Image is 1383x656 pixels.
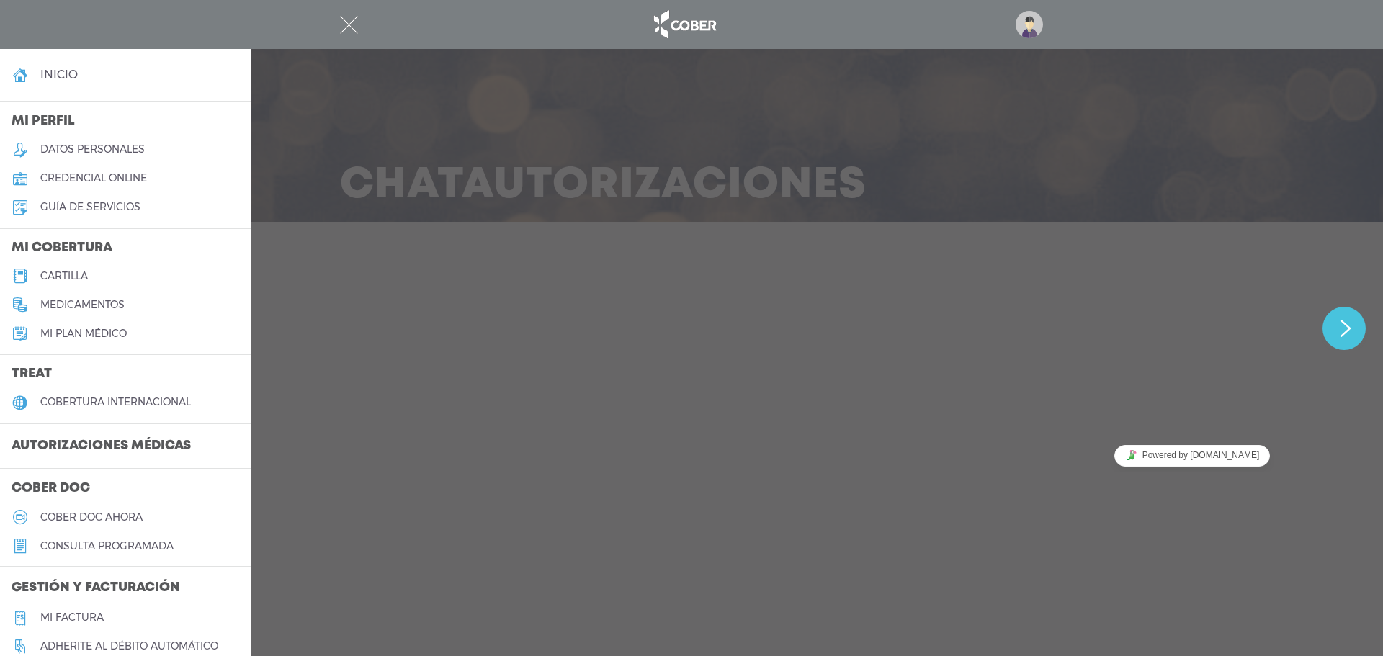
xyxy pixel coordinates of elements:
h5: cartilla [40,270,88,282]
h5: Adherite al débito automático [40,640,218,652]
img: logo_cober_home-white.png [646,7,722,42]
img: profile-placeholder.svg [1016,11,1043,38]
img: Cober_menu-close-white.svg [340,16,358,34]
iframe: chat widget [1066,439,1318,472]
h5: medicamentos [40,299,125,311]
h5: consulta programada [40,540,174,552]
h5: guía de servicios [40,201,140,213]
h5: Cober doc ahora [40,511,143,524]
iframe: chat widget [1322,307,1369,350]
h5: cobertura internacional [40,396,191,408]
h5: credencial online [40,172,147,184]
h5: datos personales [40,143,145,156]
h5: Mi plan médico [40,328,127,340]
h4: inicio [40,68,78,81]
h5: Mi factura [40,611,104,624]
